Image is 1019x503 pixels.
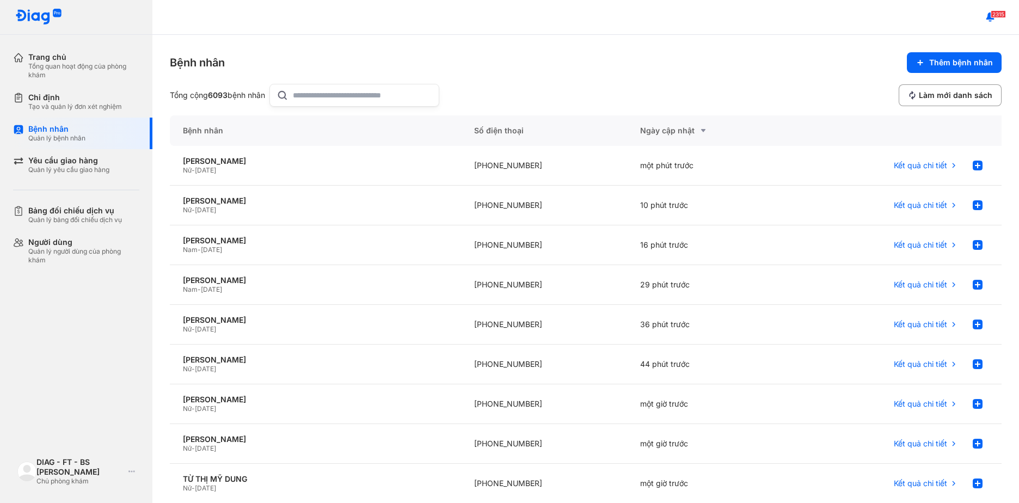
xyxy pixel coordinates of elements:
[192,166,195,174] span: -
[894,280,947,290] span: Kết quả chi tiết
[201,285,222,293] span: [DATE]
[28,156,109,165] div: Yêu cầu giao hàng
[183,395,448,404] div: [PERSON_NAME]
[461,424,628,464] div: [PHONE_NUMBER]
[28,62,139,79] div: Tổng quan hoạt động của phòng khám
[183,166,192,174] span: Nữ
[183,275,448,285] div: [PERSON_NAME]
[28,52,139,62] div: Trang chủ
[627,146,794,186] div: một phút trước
[183,355,448,365] div: [PERSON_NAME]
[192,206,195,214] span: -
[28,165,109,174] div: Quản lý yêu cầu giao hàng
[183,156,448,166] div: [PERSON_NAME]
[991,10,1006,18] span: 2315
[894,200,947,210] span: Kết quả chi tiết
[183,365,192,373] span: Nữ
[192,404,195,413] span: -
[627,424,794,464] div: một giờ trước
[183,315,448,325] div: [PERSON_NAME]
[170,90,265,100] div: Tổng cộng bệnh nhân
[183,285,198,293] span: Nam
[183,236,448,246] div: [PERSON_NAME]
[195,404,216,413] span: [DATE]
[195,365,216,373] span: [DATE]
[28,247,139,265] div: Quản lý người dùng của phòng khám
[627,186,794,225] div: 10 phút trước
[894,359,947,369] span: Kết quả chi tiết
[28,93,122,102] div: Chỉ định
[201,246,222,254] span: [DATE]
[640,124,781,137] div: Ngày cập nhật
[461,265,628,305] div: [PHONE_NUMBER]
[183,484,192,492] span: Nữ
[15,9,62,26] img: logo
[894,161,947,170] span: Kết quả chi tiết
[627,225,794,265] div: 16 phút trước
[198,285,201,293] span: -
[170,115,461,146] div: Bệnh nhân
[461,345,628,384] div: [PHONE_NUMBER]
[183,434,448,444] div: [PERSON_NAME]
[195,206,216,214] span: [DATE]
[894,479,947,488] span: Kết quả chi tiết
[183,444,192,452] span: Nữ
[894,320,947,329] span: Kết quả chi tiết
[461,305,628,345] div: [PHONE_NUMBER]
[894,439,947,449] span: Kết quả chi tiết
[183,325,192,333] span: Nữ
[461,384,628,424] div: [PHONE_NUMBER]
[461,186,628,225] div: [PHONE_NUMBER]
[894,399,947,409] span: Kết quả chi tiết
[894,240,947,250] span: Kết quả chi tiết
[899,84,1002,106] button: Làm mới danh sách
[183,196,448,206] div: [PERSON_NAME]
[919,90,992,100] span: Làm mới danh sách
[198,246,201,254] span: -
[28,124,85,134] div: Bệnh nhân
[28,206,122,216] div: Bảng đối chiếu dịch vụ
[28,134,85,143] div: Quản lý bệnh nhân
[627,265,794,305] div: 29 phút trước
[28,102,122,111] div: Tạo và quản lý đơn xét nghiệm
[192,325,195,333] span: -
[627,384,794,424] div: một giờ trước
[195,325,216,333] span: [DATE]
[192,444,195,452] span: -
[36,457,124,477] div: DIAG - FT - BS [PERSON_NAME]
[36,477,124,486] div: Chủ phòng khám
[461,146,628,186] div: [PHONE_NUMBER]
[195,166,216,174] span: [DATE]
[183,246,198,254] span: Nam
[183,474,448,484] div: TỪ THỊ MỸ DUNG
[192,484,195,492] span: -
[929,58,993,68] span: Thêm bệnh nhân
[28,237,139,247] div: Người dùng
[461,115,628,146] div: Số điện thoại
[461,225,628,265] div: [PHONE_NUMBER]
[627,305,794,345] div: 36 phút trước
[17,462,36,481] img: logo
[907,52,1002,73] button: Thêm bệnh nhân
[170,55,225,70] div: Bệnh nhân
[208,90,228,100] span: 6093
[195,484,216,492] span: [DATE]
[192,365,195,373] span: -
[183,404,192,413] span: Nữ
[627,345,794,384] div: 44 phút trước
[195,444,216,452] span: [DATE]
[28,216,122,224] div: Quản lý bảng đối chiếu dịch vụ
[183,206,192,214] span: Nữ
